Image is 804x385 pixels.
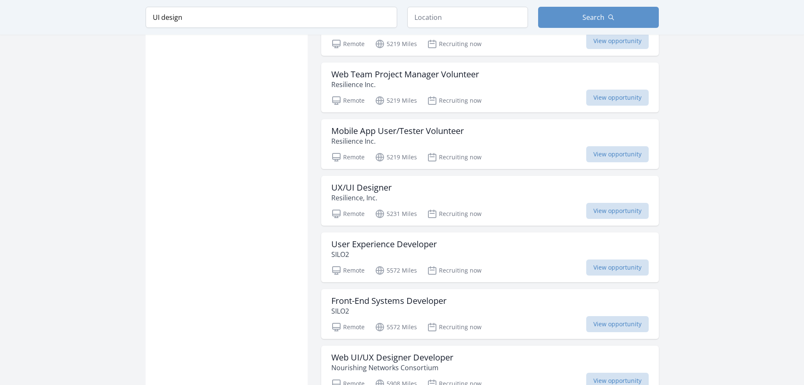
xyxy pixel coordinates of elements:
p: 5219 Miles [375,39,417,49]
p: 5572 Miles [375,322,417,332]
h3: Front-End Systems Developer [331,296,447,306]
h3: Mobile App User/Tester Volunteer [331,126,464,136]
span: View opportunity [586,203,649,219]
span: View opportunity [586,316,649,332]
a: User Experience Developer SILO2 Remote 5572 Miles Recruiting now View opportunity [321,232,659,282]
span: Search [582,12,604,22]
a: UX/UI Designer Resilience, Inc. Remote 5231 Miles Recruiting now View opportunity [321,176,659,226]
p: 5231 Miles [375,209,417,219]
p: SILO2 [331,249,437,259]
span: View opportunity [586,33,649,49]
a: Front-End Systems Developer SILO2 Remote 5572 Miles Recruiting now View opportunity [321,289,659,339]
p: Remote [331,152,365,162]
p: Recruiting now [427,39,482,49]
h3: User Experience Developer [331,239,437,249]
p: Remote [331,39,365,49]
p: Remote [331,209,365,219]
p: Remote [331,265,365,276]
p: Resilience Inc. [331,79,479,90]
h3: Web UI/UX Designer Developer [331,352,453,363]
p: Recruiting now [427,265,482,276]
p: Remote [331,96,365,106]
p: 5219 Miles [375,152,417,162]
p: SILO2 [331,306,447,316]
p: Recruiting now [427,209,482,219]
h3: UX/UI Designer [331,183,392,193]
h3: Web Team Project Manager Volunteer [331,69,479,79]
p: Remote [331,322,365,332]
a: Mobile App User/Tester Volunteer Resilience Inc. Remote 5219 Miles Recruiting now View opportunity [321,119,659,169]
span: View opportunity [586,146,649,162]
span: View opportunity [586,259,649,276]
input: Location [407,7,528,28]
a: Web Team Project Manager Volunteer Resilience Inc. Remote 5219 Miles Recruiting now View opportunity [321,63,659,112]
input: Keyword [146,7,397,28]
span: View opportunity [586,90,649,106]
p: Resilience, Inc. [331,193,392,203]
p: Recruiting now [427,152,482,162]
p: Recruiting now [427,322,482,332]
p: 5219 Miles [375,96,417,106]
p: Resilience Inc. [331,136,464,146]
p: 5572 Miles [375,265,417,276]
button: Search [538,7,659,28]
p: Nourishing Networks Consortium [331,363,453,373]
p: Recruiting now [427,96,482,106]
